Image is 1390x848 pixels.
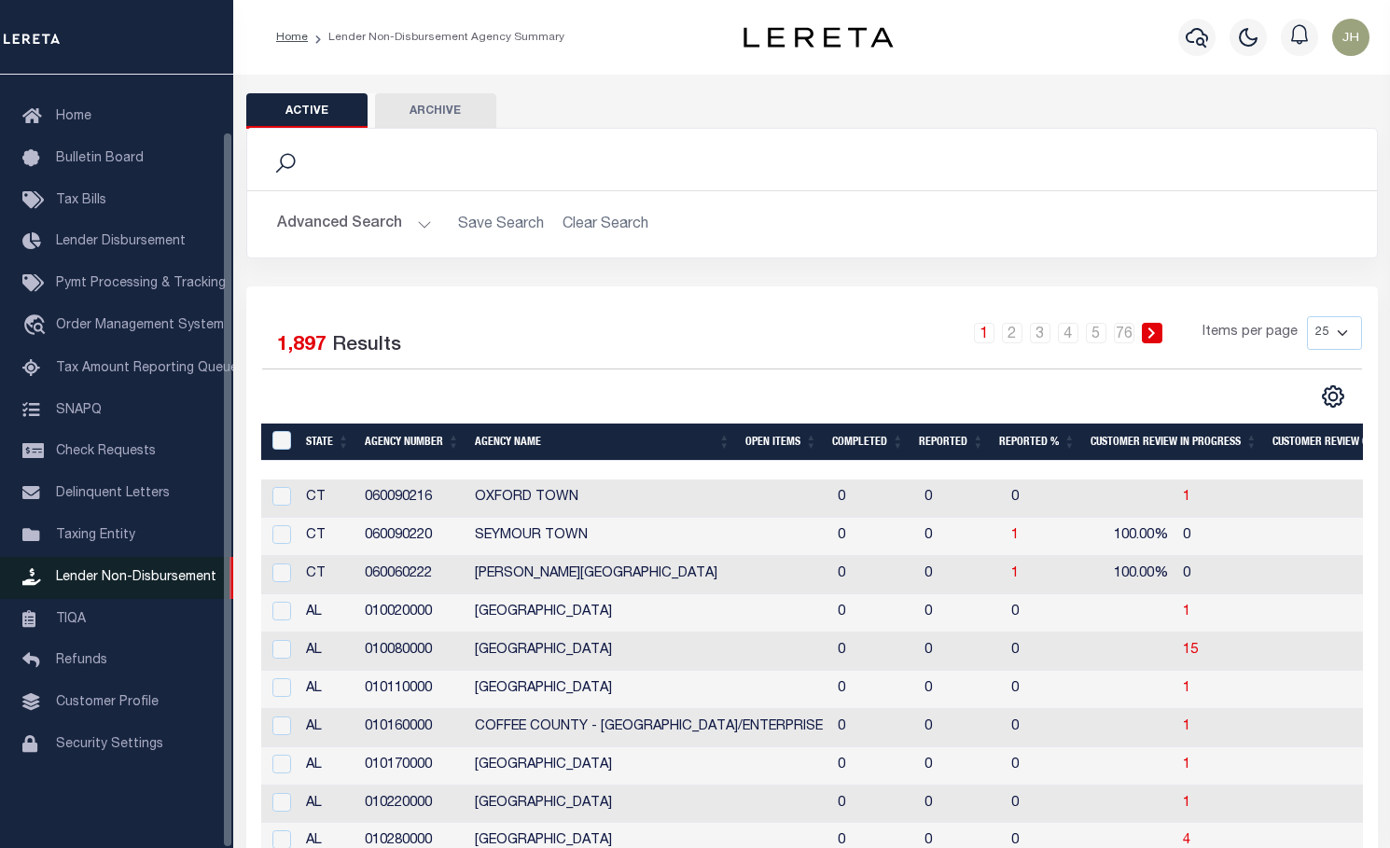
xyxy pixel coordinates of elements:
[830,709,917,747] td: 0
[1183,720,1190,733] a: 1
[22,314,52,339] i: travel_explore
[56,319,224,332] span: Order Management System
[825,424,911,462] th: Completed: activate to sort column ascending
[917,785,1004,824] td: 0
[299,424,357,462] th: State: activate to sort column ascending
[467,633,830,671] td: [GEOGRAPHIC_DATA]
[1183,834,1190,847] span: 4
[974,323,994,343] a: 1
[1004,594,1084,633] td: 0
[830,671,917,709] td: 0
[1083,424,1265,462] th: Customer Review In Progress: activate to sort column ascending
[467,671,830,709] td: [GEOGRAPHIC_DATA]
[1011,567,1019,580] a: 1
[917,518,1004,556] td: 0
[467,480,830,518] td: OXFORD TOWN
[1183,605,1190,619] a: 1
[56,738,163,751] span: Security Settings
[467,518,830,556] td: SEYMOUR TOWN
[56,403,102,416] span: SNAPQ
[299,480,357,518] td: CT
[299,785,357,824] td: AL
[277,206,432,243] button: Advanced Search
[261,424,299,462] th: MBACode
[1058,323,1078,343] a: 4
[56,110,91,123] span: Home
[246,93,368,129] button: Active
[277,336,327,355] span: 1,897
[1183,644,1198,657] a: 15
[357,480,467,518] td: 060090216
[56,696,159,709] span: Customer Profile
[830,785,917,824] td: 0
[1183,491,1190,504] a: 1
[56,445,156,458] span: Check Requests
[1202,323,1298,343] span: Items per page
[1084,518,1175,556] td: 100.00%
[299,747,357,785] td: AL
[1004,747,1084,785] td: 0
[467,594,830,633] td: [GEOGRAPHIC_DATA]
[917,709,1004,747] td: 0
[1332,19,1369,56] img: svg+xml;base64,PHN2ZyB4bWxucz0iaHR0cDovL3d3dy53My5vcmcvMjAwMC9zdmciIHBvaW50ZXItZXZlbnRzPSJub25lIi...
[917,480,1004,518] td: 0
[308,29,564,46] li: Lender Non-Disbursement Agency Summary
[830,556,917,594] td: 0
[357,518,467,556] td: 060090220
[1175,556,1357,594] td: 0
[299,556,357,594] td: CT
[467,424,738,462] th: Agency Name: activate to sort column ascending
[738,424,825,462] th: Open Items: activate to sort column ascending
[56,612,86,625] span: TIQA
[1114,323,1134,343] a: 76
[357,747,467,785] td: 010170000
[830,480,917,518] td: 0
[357,556,467,594] td: 060060222
[992,424,1083,462] th: Reported %: activate to sort column ascending
[299,633,357,671] td: AL
[357,709,467,747] td: 010160000
[917,556,1004,594] td: 0
[1183,797,1190,810] a: 1
[830,594,917,633] td: 0
[917,633,1004,671] td: 0
[917,594,1004,633] td: 0
[299,671,357,709] td: AL
[56,529,135,542] span: Taxing Entity
[467,556,830,594] td: [PERSON_NAME][GEOGRAPHIC_DATA]
[1183,758,1190,772] a: 1
[357,633,467,671] td: 010080000
[1011,529,1019,542] a: 1
[830,633,917,671] td: 0
[467,709,830,747] td: COFFEE COUNTY - [GEOGRAPHIC_DATA]/ENTERPRISE
[1004,633,1084,671] td: 0
[830,518,917,556] td: 0
[56,487,170,500] span: Delinquent Letters
[299,594,357,633] td: AL
[357,785,467,824] td: 010220000
[56,571,216,584] span: Lender Non-Disbursement
[56,277,226,290] span: Pymt Processing & Tracking
[276,32,308,43] a: Home
[56,194,106,207] span: Tax Bills
[1183,682,1190,695] a: 1
[357,594,467,633] td: 010020000
[467,747,830,785] td: [GEOGRAPHIC_DATA]
[357,671,467,709] td: 010110000
[1002,323,1022,343] a: 2
[917,671,1004,709] td: 0
[56,152,144,165] span: Bulletin Board
[1086,323,1106,343] a: 5
[911,424,992,462] th: Reported: activate to sort column ascending
[1030,323,1050,343] a: 3
[830,747,917,785] td: 0
[1004,671,1084,709] td: 0
[56,362,238,375] span: Tax Amount Reporting Queue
